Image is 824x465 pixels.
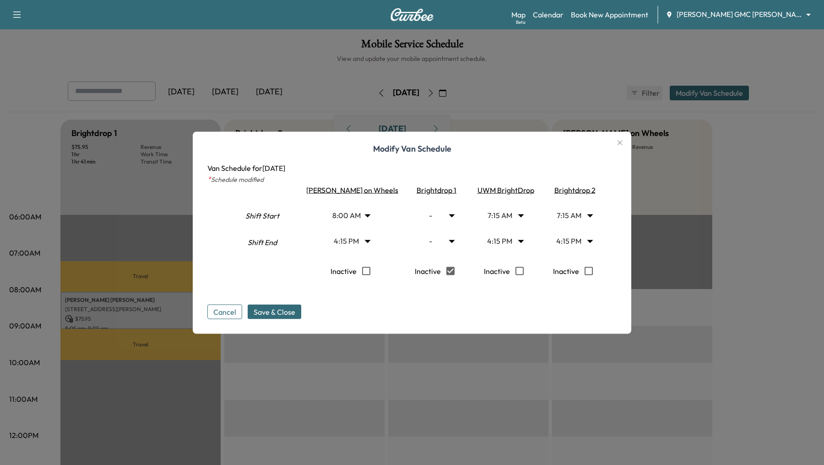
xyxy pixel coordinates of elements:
div: 4:15 PM [546,228,601,254]
button: Cancel [207,304,242,319]
div: - [407,228,462,254]
img: Curbee Logo [390,8,434,21]
div: [PERSON_NAME] on Wheels [303,184,398,195]
div: 4:15 PM [477,228,531,254]
div: Shift End [229,233,295,260]
div: 7:15 AM [546,202,601,228]
p: Inactive [331,261,357,280]
p: Inactive [484,261,510,280]
div: UWM BrightDrop [471,184,537,195]
div: Brightdrop 2 [540,184,606,195]
a: Calendar [533,9,564,20]
p: Inactive [553,261,579,280]
div: Beta [516,19,526,26]
p: Inactive [415,261,441,280]
div: 7:15 AM [477,202,531,228]
a: Book New Appointment [571,9,648,20]
div: 4:15 PM [323,228,378,254]
h1: Modify Van Schedule [207,142,617,162]
p: Schedule modified [207,173,617,184]
div: Shift Start [229,203,295,231]
p: Van Schedule for [DATE] [207,162,617,173]
span: Save & Close [254,306,295,317]
div: Brightdrop 1 [402,184,467,195]
button: Save & Close [248,304,301,319]
div: - [407,202,462,228]
a: MapBeta [511,9,526,20]
div: 8:00 AM [323,202,378,228]
span: [PERSON_NAME] GMC [PERSON_NAME] [677,9,802,20]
